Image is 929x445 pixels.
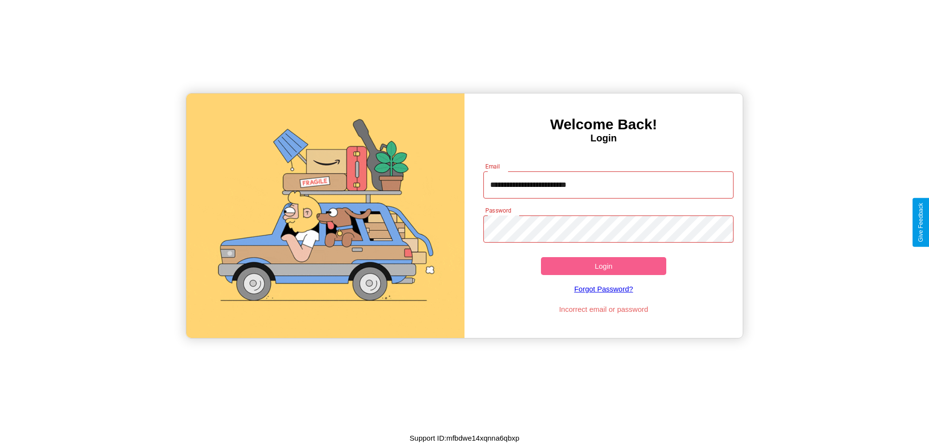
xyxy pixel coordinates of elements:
label: Password [485,206,511,215]
h4: Login [464,133,743,144]
a: Forgot Password? [479,275,729,303]
button: Login [541,257,666,275]
img: gif [186,93,464,338]
h3: Welcome Back! [464,116,743,133]
p: Incorrect email or password [479,303,729,316]
label: Email [485,162,500,170]
p: Support ID: mfbdwe14xqnna6qbxp [410,431,520,445]
div: Give Feedback [917,203,924,242]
